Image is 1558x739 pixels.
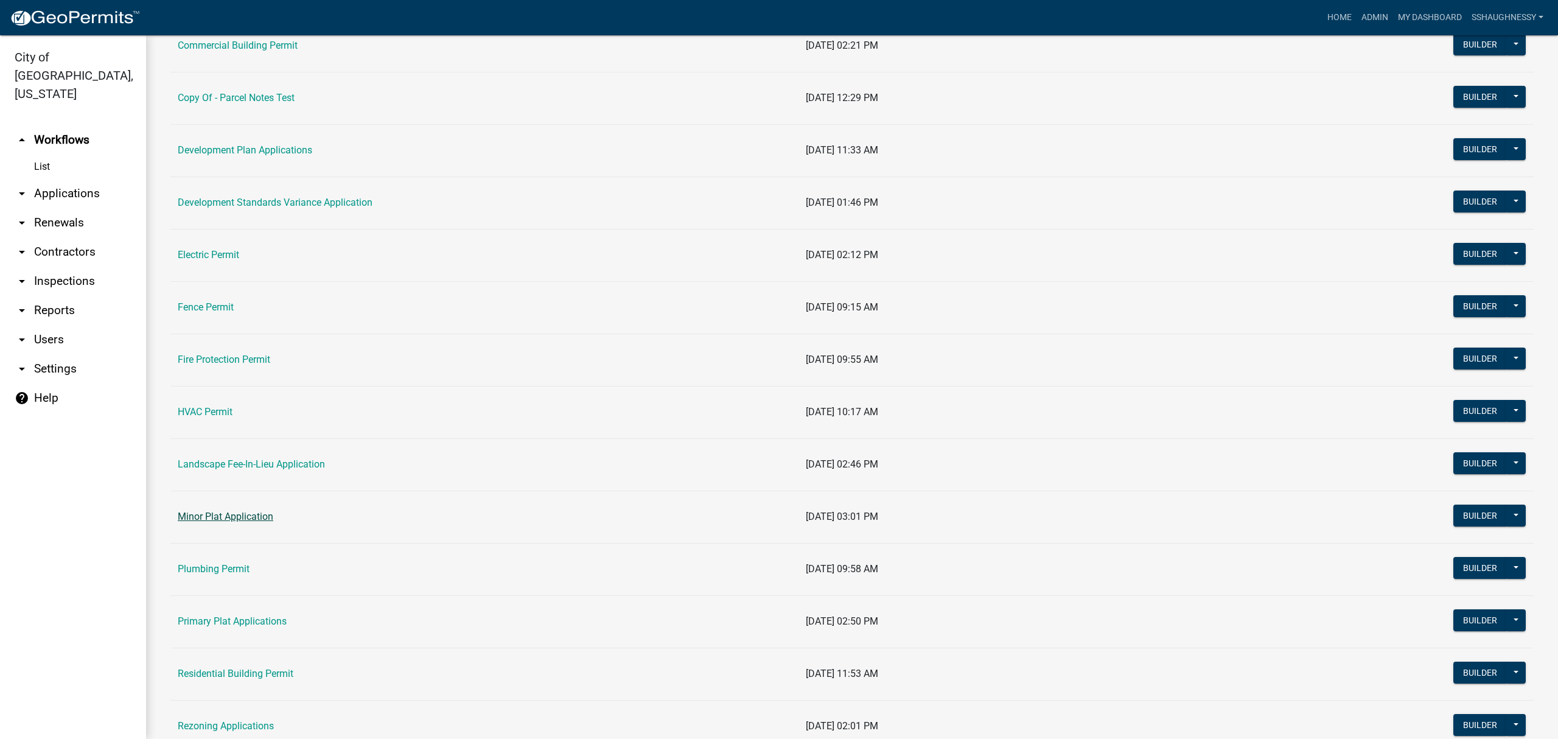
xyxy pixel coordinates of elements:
i: help [15,391,29,405]
span: [DATE] 02:46 PM [806,458,878,470]
span: [DATE] 10:17 AM [806,406,878,418]
a: Primary Plat Applications [178,615,287,627]
i: arrow_drop_down [15,215,29,230]
span: [DATE] 01:46 PM [806,197,878,208]
i: arrow_drop_up [15,133,29,147]
i: arrow_drop_down [15,274,29,289]
button: Builder [1453,557,1507,579]
a: sshaughnessy [1467,6,1548,29]
button: Builder [1453,243,1507,265]
i: arrow_drop_down [15,362,29,376]
i: arrow_drop_down [15,332,29,347]
a: Minor Plat Application [178,511,273,522]
button: Builder [1453,505,1507,527]
a: Landscape Fee-In-Lieu Application [178,458,325,470]
a: Home [1322,6,1357,29]
button: Builder [1453,609,1507,631]
span: [DATE] 11:33 AM [806,144,878,156]
a: HVAC Permit [178,406,232,418]
button: Builder [1453,191,1507,212]
a: My Dashboard [1393,6,1467,29]
a: Electric Permit [178,249,239,261]
button: Builder [1453,295,1507,317]
button: Builder [1453,662,1507,684]
a: Commercial Building Permit [178,40,298,51]
span: [DATE] 02:50 PM [806,615,878,627]
button: Builder [1453,33,1507,55]
button: Builder [1453,138,1507,160]
a: Fence Permit [178,301,234,313]
a: Development Plan Applications [178,144,312,156]
span: [DATE] 02:21 PM [806,40,878,51]
a: Plumbing Permit [178,563,250,575]
span: [DATE] 09:15 AM [806,301,878,313]
a: Development Standards Variance Application [178,197,372,208]
span: [DATE] 02:01 PM [806,720,878,732]
button: Builder [1453,400,1507,422]
a: Residential Building Permit [178,668,293,679]
span: [DATE] 03:01 PM [806,511,878,522]
a: Fire Protection Permit [178,354,270,365]
span: [DATE] 09:58 AM [806,563,878,575]
a: Rezoning Applications [178,720,274,732]
a: Admin [1357,6,1393,29]
i: arrow_drop_down [15,303,29,318]
button: Builder [1453,348,1507,369]
button: Builder [1453,86,1507,108]
button: Builder [1453,714,1507,736]
span: [DATE] 02:12 PM [806,249,878,261]
span: [DATE] 09:55 AM [806,354,878,365]
i: arrow_drop_down [15,245,29,259]
span: [DATE] 12:29 PM [806,92,878,103]
span: [DATE] 11:53 AM [806,668,878,679]
button: Builder [1453,452,1507,474]
a: Copy Of - Parcel Notes Test [178,92,295,103]
i: arrow_drop_down [15,186,29,201]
